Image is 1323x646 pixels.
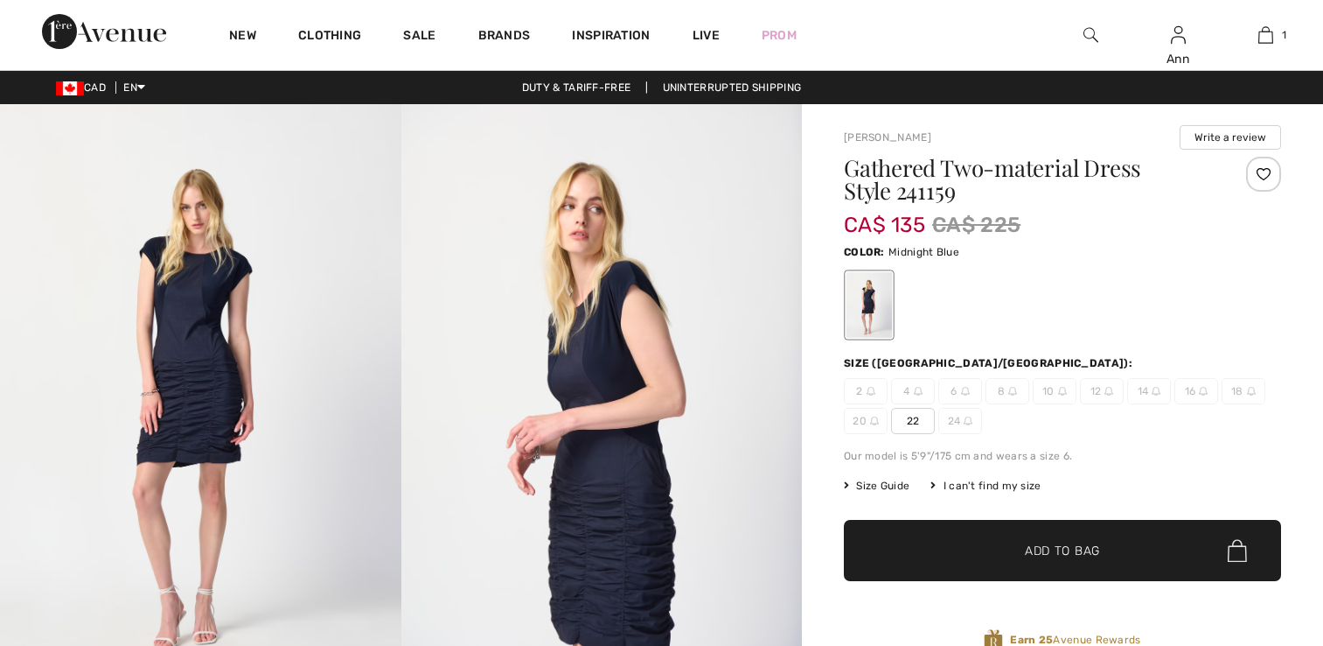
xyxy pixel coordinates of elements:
[844,246,885,258] span: Color:
[1104,387,1113,396] img: ring-m.svg
[1135,50,1221,68] div: Ann
[938,408,982,434] span: 24
[844,408,888,434] span: 20
[891,408,935,434] span: 22
[762,26,797,45] a: Prom
[229,28,256,46] a: New
[964,417,972,425] img: ring-m.svg
[1127,378,1171,404] span: 14
[1222,378,1265,404] span: 18
[844,195,925,237] span: CA$ 135
[985,378,1029,404] span: 8
[1199,387,1208,396] img: ring-m.svg
[891,378,935,404] span: 4
[932,209,1020,241] span: CA$ 225
[298,28,361,46] a: Clothing
[844,448,1281,464] div: Our model is 5'9"/175 cm and wears a size 6.
[888,246,959,258] span: Midnight Blue
[693,26,720,45] a: Live
[1258,25,1273,46] img: My Bag
[56,81,84,95] img: Canadian Dollar
[1180,125,1281,150] button: Write a review
[42,14,166,49] img: 1ère Avenue
[1080,378,1124,404] span: 12
[572,28,650,46] span: Inspiration
[1033,378,1076,404] span: 10
[403,28,435,46] a: Sale
[1058,387,1067,396] img: ring-m.svg
[1171,26,1186,43] a: Sign In
[1247,387,1256,396] img: ring-m.svg
[870,417,879,425] img: ring-m.svg
[123,81,145,94] span: EN
[1025,542,1100,560] span: Add to Bag
[914,387,923,396] img: ring-m.svg
[1152,387,1160,396] img: ring-m.svg
[844,520,1281,581] button: Add to Bag
[478,28,531,46] a: Brands
[938,378,982,404] span: 6
[1282,27,1286,43] span: 1
[1222,25,1308,46] a: 1
[844,355,1136,371] div: Size ([GEOGRAPHIC_DATA]/[GEOGRAPHIC_DATA]):
[56,81,113,94] span: CAD
[844,157,1208,202] h1: Gathered Two-material Dress Style 241159
[844,131,931,144] a: [PERSON_NAME]
[846,272,892,338] div: Midnight Blue
[1083,25,1098,46] img: search the website
[844,378,888,404] span: 2
[867,387,875,396] img: ring-m.svg
[961,387,970,396] img: ring-m.svg
[1010,634,1053,646] strong: Earn 25
[1171,25,1186,46] img: My Info
[930,478,1041,494] div: I can't find my size
[1008,387,1017,396] img: ring-m.svg
[844,478,909,494] span: Size Guide
[1174,378,1218,404] span: 16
